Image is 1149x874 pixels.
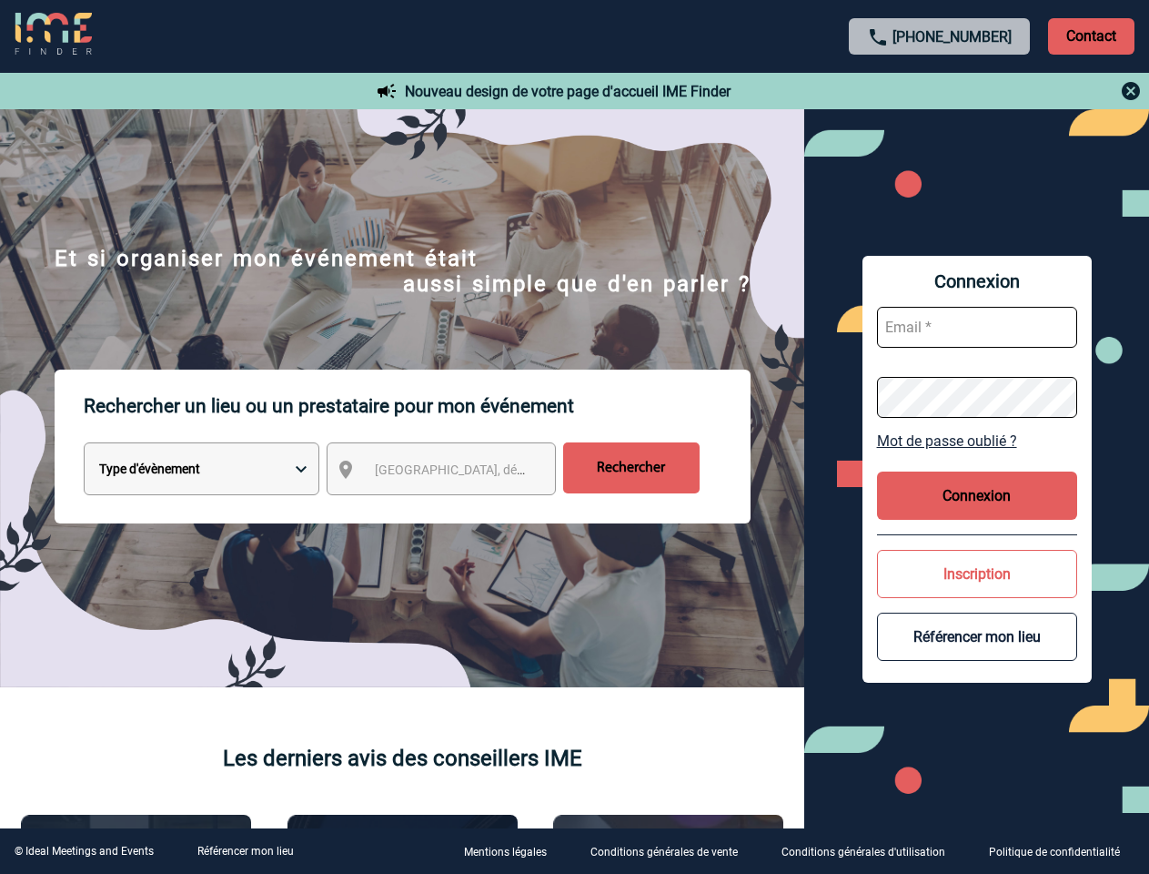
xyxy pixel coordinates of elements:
[375,462,628,477] span: [GEOGRAPHIC_DATA], département, région...
[877,550,1077,598] button: Inscription
[563,442,700,493] input: Rechercher
[892,28,1012,46] a: [PHONE_NUMBER]
[576,843,767,860] a: Conditions générales de vente
[877,472,1077,520] button: Connexion
[877,432,1077,450] a: Mot de passe oublié ?
[15,845,154,858] div: © Ideal Meetings and Events
[1048,18,1134,55] p: Contact
[84,370,751,442] p: Rechercher un lieu ou un prestataire pour mon événement
[197,845,294,858] a: Référencer mon lieu
[877,307,1077,348] input: Email *
[974,843,1149,860] a: Politique de confidentialité
[464,847,547,859] p: Mentions légales
[781,847,945,859] p: Conditions générales d'utilisation
[877,613,1077,661] button: Référencer mon lieu
[989,847,1120,859] p: Politique de confidentialité
[590,847,738,859] p: Conditions générales de vente
[449,843,576,860] a: Mentions légales
[767,843,974,860] a: Conditions générales d'utilisation
[877,270,1077,292] span: Connexion
[867,26,889,48] img: call-24-px.png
